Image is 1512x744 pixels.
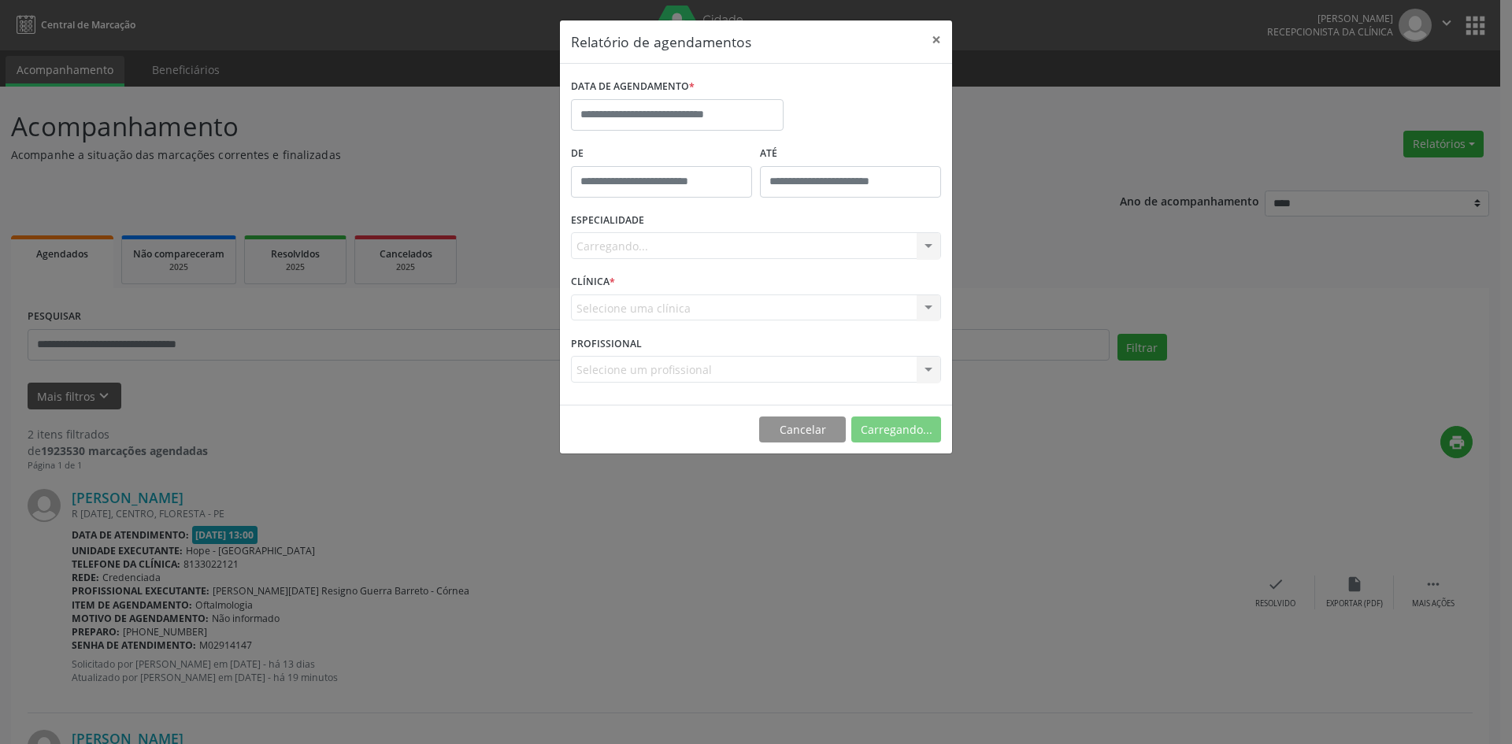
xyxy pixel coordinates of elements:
label: PROFISSIONAL [571,331,642,356]
button: Cancelar [759,416,846,443]
label: ESPECIALIDADE [571,209,644,233]
button: Close [921,20,952,59]
button: Carregando... [851,416,941,443]
label: ATÉ [760,142,941,166]
label: DATA DE AGENDAMENTO [571,75,695,99]
label: CLÍNICA [571,270,615,294]
h5: Relatório de agendamentos [571,31,751,52]
label: De [571,142,752,166]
